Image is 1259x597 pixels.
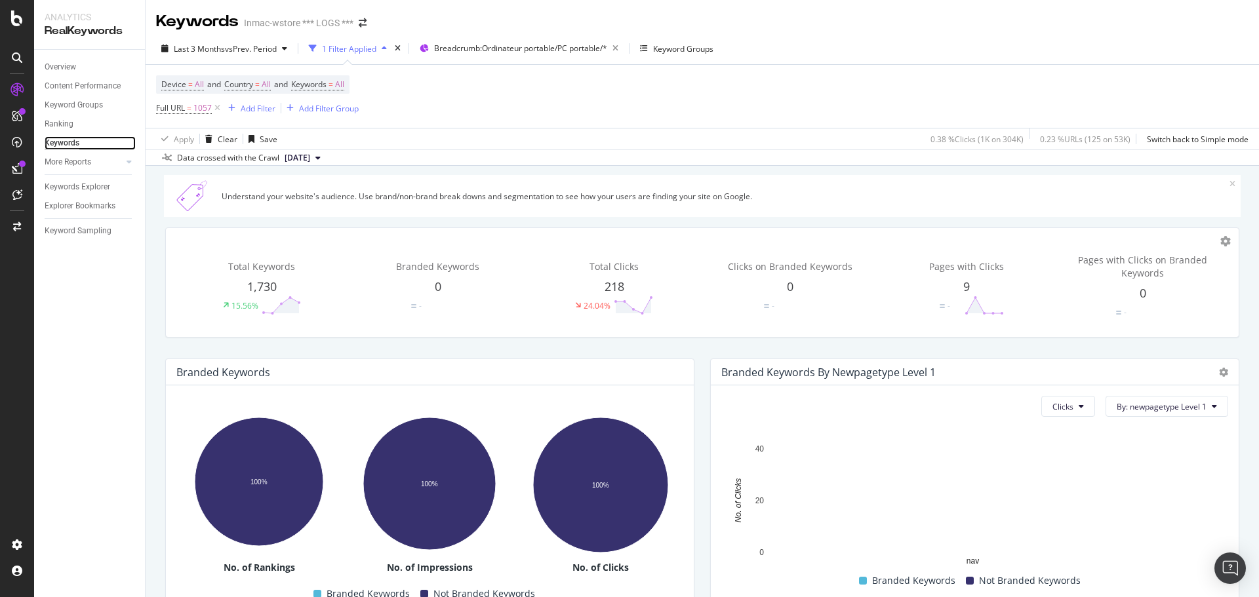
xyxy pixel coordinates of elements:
[304,38,392,59] button: 1 Filter Applied
[755,496,765,505] text: 20
[1141,302,1180,322] svg: 0
[231,300,258,311] div: 15.56%
[721,442,1224,572] svg: A chart.
[653,43,713,54] div: Keyword Groups
[759,548,764,557] text: 0
[174,134,194,145] div: Apply
[963,279,970,294] span: 9
[772,300,774,311] div: -
[930,134,1024,145] div: 0.38 % Clicks ( 1K on 304K )
[45,224,111,238] div: Keyword Sampling
[411,304,416,308] img: Equal
[789,296,828,315] svg: 0
[176,410,340,554] svg: A chart.
[285,152,310,164] span: 2025 Sep. 1st
[45,79,121,93] div: Content Performance
[45,136,136,150] a: Keywords
[436,296,475,315] svg: 0
[291,79,327,90] span: Keywords
[156,128,194,149] button: Apply
[177,152,279,164] div: Data crossed with the Crawl
[1116,311,1121,315] img: Equal
[299,103,359,114] div: Add Filter Group
[590,260,639,273] span: Total Clicks
[279,150,326,166] button: [DATE]
[1041,396,1095,417] button: Clicks
[176,366,270,379] div: Branded Keywords
[255,79,260,90] span: =
[228,260,295,273] span: Total Keywords
[518,561,683,574] div: No. of Clicks
[156,10,239,33] div: Keywords
[347,410,511,558] div: A chart.
[45,60,136,74] a: Overview
[435,279,441,294] span: 0
[225,43,277,54] span: vs Prev. Period
[396,260,479,273] span: Branded Keywords
[45,117,136,131] a: Ranking
[392,42,403,55] div: times
[45,117,73,131] div: Ranking
[1117,401,1207,412] span: By: newpagetype Level 1
[728,260,852,273] span: Clicks on Branded Keywords
[1078,254,1207,279] span: Pages with Clicks on Branded Keywords
[241,103,275,114] div: Add Filter
[45,98,136,112] a: Keyword Groups
[169,180,216,212] img: Xn5yXbTLC6GvtKIoinKAiP4Hm0QJ922KvQwAAAAASUVORK5CYII=
[787,279,793,294] span: 0
[187,102,191,113] span: =
[335,75,344,94] span: All
[45,10,134,24] div: Analytics
[218,134,237,145] div: Clear
[329,79,333,90] span: =
[1147,134,1249,145] div: Switch back to Simple mode
[207,79,221,90] span: and
[518,410,682,561] svg: A chart.
[274,79,288,90] span: and
[755,444,765,453] text: 40
[188,79,193,90] span: =
[929,260,1004,273] span: Pages with Clicks
[45,60,76,74] div: Overview
[262,75,271,94] span: All
[45,180,110,194] div: Keywords Explorer
[979,573,1081,588] span: Not Branded Keywords
[872,573,955,588] span: Branded Keywords
[176,561,342,574] div: No. of Rankings
[347,561,512,574] div: No. of Impressions
[45,155,91,169] div: More Reports
[45,79,136,93] a: Content Performance
[734,478,743,522] text: No. of Clicks
[1106,396,1228,417] button: By: newpagetype Level 1
[174,43,225,54] span: Last 3 Months
[1214,552,1246,584] div: Open Intercom Messenger
[419,300,422,311] div: -
[605,279,624,294] span: 218
[940,304,945,308] img: Equal
[1124,307,1127,318] div: -
[414,38,624,59] button: Breadcrumb:Ordinateur portable/PC portable/*
[193,99,212,117] span: 1057
[45,180,136,194] a: Keywords Explorer
[721,366,936,379] div: Branded Keywords By newpagetype Level 1
[260,134,277,145] div: Save
[247,279,277,294] span: 1,730
[156,102,185,113] span: Full URL
[45,24,134,39] div: RealKeywords
[45,224,136,238] a: Keyword Sampling
[434,43,607,54] span: Breadcrumb: Ordinateur portable/PC portable/*
[1052,401,1073,412] span: Clicks
[156,38,292,59] button: Last 3 MonthsvsPrev. Period
[243,128,277,149] button: Save
[222,191,1229,202] div: Understand your website's audience. Use brand/non-brand break downs and segmentation to see how y...
[45,98,103,112] div: Keyword Groups
[592,482,609,489] text: 100%
[1140,285,1146,301] span: 0
[421,480,438,488] text: 100%
[161,79,186,90] span: Device
[764,304,769,308] img: Equal
[45,199,136,213] a: Explorer Bookmarks
[948,300,950,311] div: -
